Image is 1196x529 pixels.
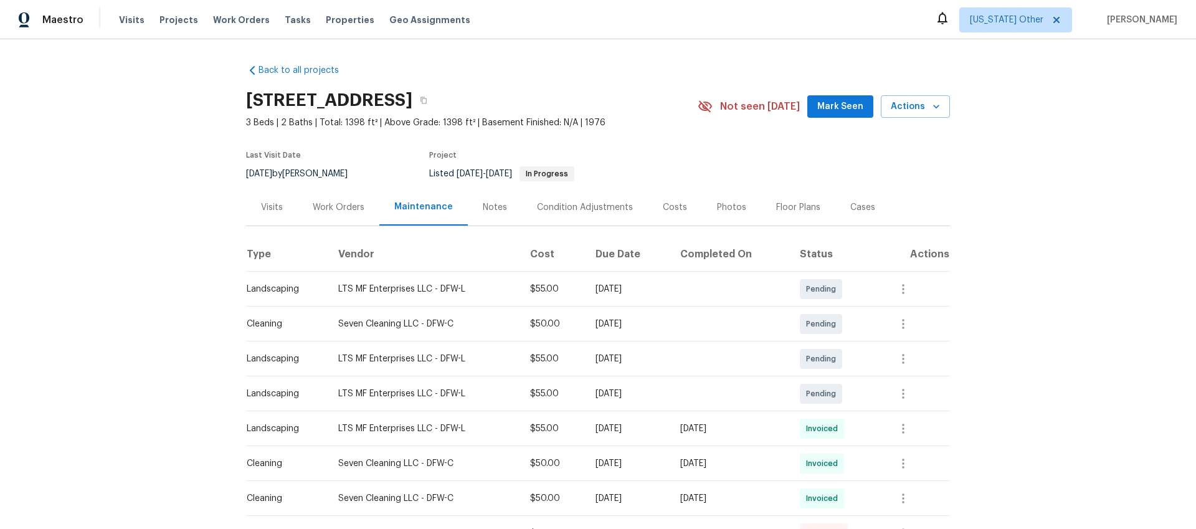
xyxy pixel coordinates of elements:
div: Landscaping [247,388,318,400]
button: Mark Seen [807,95,873,118]
th: Type [246,237,328,272]
div: Maintenance [394,201,453,213]
div: Seven Cleaning LLC - DFW-C [338,318,510,330]
th: Actions [878,237,950,272]
span: Invoiced [806,457,843,470]
div: Cases [850,201,875,214]
span: Last Visit Date [246,151,301,159]
div: Seven Cleaning LLC - DFW-C [338,492,510,505]
span: [DATE] [486,169,512,178]
span: Pending [806,283,841,295]
span: Invoiced [806,422,843,435]
span: Project [429,151,457,159]
span: Actions [891,99,940,115]
div: Floor Plans [776,201,820,214]
span: [US_STATE] Other [970,14,1043,26]
div: LTS MF Enterprises LLC - DFW-L [338,283,510,295]
th: Due Date [586,237,670,272]
div: by [PERSON_NAME] [246,166,363,181]
div: Notes [483,201,507,214]
a: Back to all projects [246,64,366,77]
div: Cleaning [247,492,318,505]
span: - [457,169,512,178]
div: [DATE] [596,353,660,365]
span: Projects [159,14,198,26]
div: $55.00 [530,422,576,435]
div: Visits [261,201,283,214]
button: Copy Address [412,89,435,112]
div: [DATE] [596,388,660,400]
span: [PERSON_NAME] [1102,14,1177,26]
h2: [STREET_ADDRESS] [246,94,412,107]
div: $55.00 [530,283,576,295]
span: Not seen [DATE] [720,100,800,113]
span: Invoiced [806,492,843,505]
div: [DATE] [680,492,780,505]
div: Cleaning [247,318,318,330]
th: Completed On [670,237,790,272]
div: Landscaping [247,353,318,365]
div: Condition Adjustments [537,201,633,214]
div: [DATE] [596,318,660,330]
span: 3 Beds | 2 Baths | Total: 1398 ft² | Above Grade: 1398 ft² | Basement Finished: N/A | 1976 [246,117,698,129]
span: [DATE] [246,169,272,178]
th: Status [790,237,878,272]
span: In Progress [521,170,573,178]
span: Mark Seen [817,99,863,115]
div: LTS MF Enterprises LLC - DFW-L [338,422,510,435]
th: Vendor [328,237,520,272]
span: [DATE] [457,169,483,178]
span: Visits [119,14,145,26]
th: Cost [520,237,586,272]
div: $55.00 [530,388,576,400]
div: $50.00 [530,492,576,505]
span: Work Orders [213,14,270,26]
span: Properties [326,14,374,26]
span: Pending [806,388,841,400]
div: LTS MF Enterprises LLC - DFW-L [338,388,510,400]
div: Photos [717,201,746,214]
div: Landscaping [247,422,318,435]
div: [DATE] [680,422,780,435]
span: Tasks [285,16,311,24]
div: $50.00 [530,318,576,330]
div: [DATE] [680,457,780,470]
div: Cleaning [247,457,318,470]
div: [DATE] [596,457,660,470]
div: Landscaping [247,283,318,295]
div: Work Orders [313,201,364,214]
span: Maestro [42,14,83,26]
span: Geo Assignments [389,14,470,26]
button: Actions [881,95,950,118]
span: Listed [429,169,574,178]
span: Pending [806,318,841,330]
div: Costs [663,201,687,214]
div: LTS MF Enterprises LLC - DFW-L [338,353,510,365]
div: [DATE] [596,492,660,505]
div: $55.00 [530,353,576,365]
div: [DATE] [596,422,660,435]
div: [DATE] [596,283,660,295]
div: $50.00 [530,457,576,470]
span: Pending [806,353,841,365]
div: Seven Cleaning LLC - DFW-C [338,457,510,470]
